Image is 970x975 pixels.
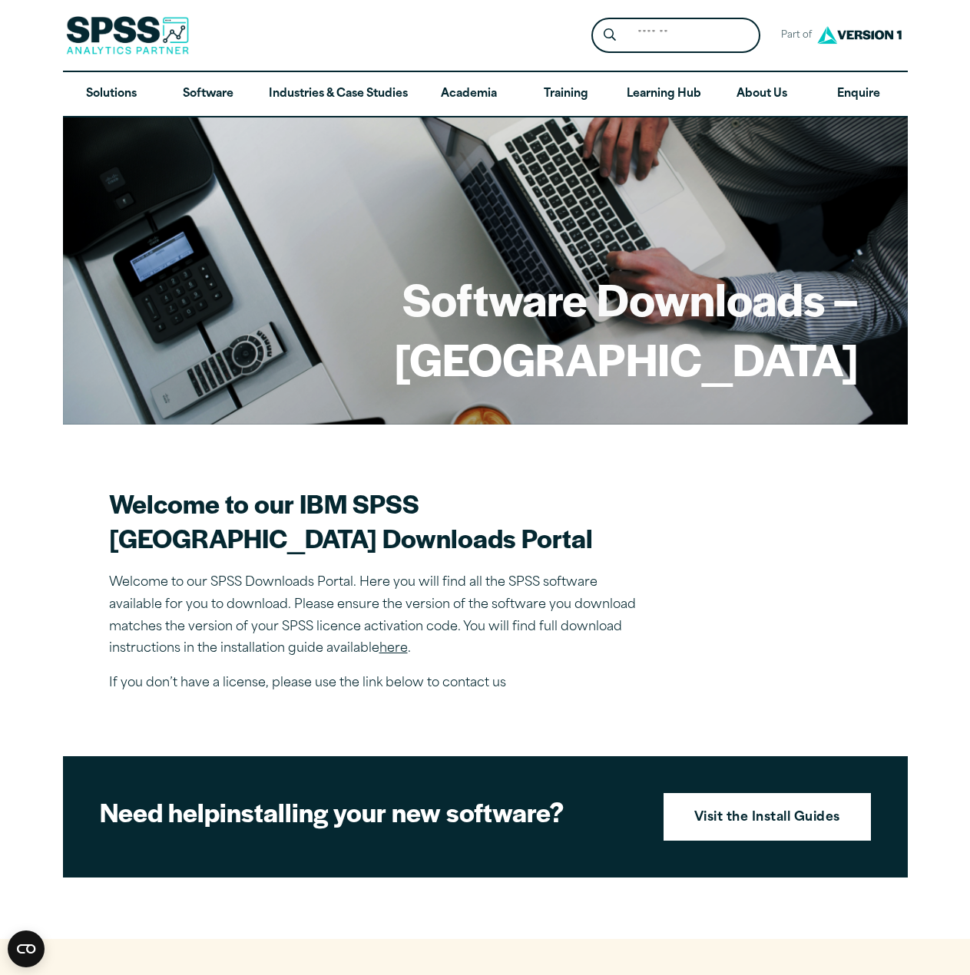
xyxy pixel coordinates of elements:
[112,269,859,388] h1: Software Downloads – [GEOGRAPHIC_DATA]
[109,486,647,555] h2: Welcome to our IBM SPSS [GEOGRAPHIC_DATA] Downloads Portal
[160,72,257,117] a: Software
[379,643,408,655] a: here
[420,72,517,117] a: Academia
[614,72,713,117] a: Learning Hub
[713,72,810,117] a: About Us
[100,795,637,829] h2: installing your new software?
[66,16,189,55] img: SPSS Analytics Partner
[604,28,616,41] svg: Search magnifying glass icon
[810,72,907,117] a: Enquire
[109,572,647,660] p: Welcome to our SPSS Downloads Portal. Here you will find all the SPSS software available for you ...
[517,72,614,117] a: Training
[591,18,760,54] form: Site Header Search Form
[257,72,420,117] a: Industries & Case Studies
[100,793,220,830] strong: Need help
[8,930,45,967] button: Open CMP widget
[773,25,813,47] span: Part of
[595,21,624,50] button: Search magnifying glass icon
[694,808,840,828] strong: Visit the Install Guides
[109,673,647,695] p: If you don’t have a license, please use the link below to contact us
[664,793,871,841] a: Visit the Install Guides
[813,21,905,49] img: Version1 Logo
[63,72,160,117] a: Solutions
[63,72,908,117] nav: Desktop version of site main menu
